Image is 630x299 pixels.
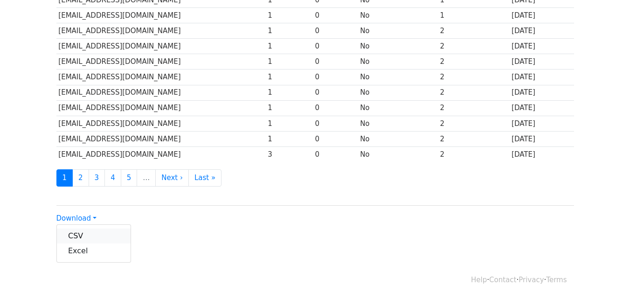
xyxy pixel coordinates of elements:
[438,70,509,85] td: 2
[313,8,358,23] td: 0
[265,146,312,162] td: 3
[72,169,89,187] a: 2
[56,146,266,162] td: [EMAIL_ADDRESS][DOMAIN_NAME]
[56,169,73,187] a: 1
[358,70,437,85] td: No
[471,276,487,284] a: Help
[509,70,574,85] td: [DATE]
[313,131,358,146] td: 0
[56,70,266,85] td: [EMAIL_ADDRESS][DOMAIN_NAME]
[438,54,509,70] td: 2
[509,85,574,100] td: [DATE]
[265,23,312,39] td: 1
[438,100,509,116] td: 2
[358,116,437,131] td: No
[438,23,509,39] td: 2
[438,146,509,162] td: 2
[57,229,131,243] a: CSV
[265,131,312,146] td: 1
[358,85,437,100] td: No
[121,169,138,187] a: 5
[438,8,509,23] td: 1
[265,85,312,100] td: 1
[265,70,312,85] td: 1
[489,276,516,284] a: Contact
[358,54,437,70] td: No
[56,131,266,146] td: [EMAIL_ADDRESS][DOMAIN_NAME]
[509,100,574,116] td: [DATE]
[438,39,509,54] td: 2
[56,39,266,54] td: [EMAIL_ADDRESS][DOMAIN_NAME]
[155,169,189,187] a: Next ›
[358,23,437,39] td: No
[265,54,312,70] td: 1
[438,85,509,100] td: 2
[509,39,574,54] td: [DATE]
[358,8,437,23] td: No
[56,8,266,23] td: [EMAIL_ADDRESS][DOMAIN_NAME]
[313,70,358,85] td: 0
[438,131,509,146] td: 2
[313,146,358,162] td: 0
[509,54,574,70] td: [DATE]
[358,146,437,162] td: No
[188,169,222,187] a: Last »
[56,100,266,116] td: [EMAIL_ADDRESS][DOMAIN_NAME]
[265,116,312,131] td: 1
[56,85,266,100] td: [EMAIL_ADDRESS][DOMAIN_NAME]
[56,116,266,131] td: [EMAIL_ADDRESS][DOMAIN_NAME]
[509,116,574,131] td: [DATE]
[313,23,358,39] td: 0
[89,169,105,187] a: 3
[313,39,358,54] td: 0
[265,100,312,116] td: 1
[358,100,437,116] td: No
[509,8,574,23] td: [DATE]
[546,276,567,284] a: Terms
[438,116,509,131] td: 2
[358,131,437,146] td: No
[313,100,358,116] td: 0
[56,23,266,39] td: [EMAIL_ADDRESS][DOMAIN_NAME]
[265,39,312,54] td: 1
[509,131,574,146] td: [DATE]
[104,169,121,187] a: 4
[265,8,312,23] td: 1
[509,146,574,162] td: [DATE]
[56,54,266,70] td: [EMAIL_ADDRESS][DOMAIN_NAME]
[313,85,358,100] td: 0
[519,276,544,284] a: Privacy
[358,39,437,54] td: No
[313,116,358,131] td: 0
[509,23,574,39] td: [DATE]
[56,214,97,223] a: Download
[57,243,131,258] a: Excel
[313,54,358,70] td: 0
[583,254,630,299] iframe: Chat Widget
